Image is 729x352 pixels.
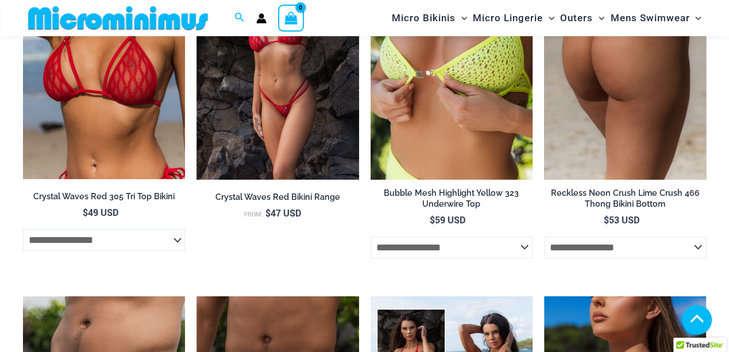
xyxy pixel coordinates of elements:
[196,192,358,203] h2: Crystal Waves Red Bikini Range
[23,191,185,206] a: Crystal Waves Red 305 Tri Top Bikini
[544,188,706,209] h2: Reckless Neon Crush Lime Crush 466 Thong Bikini Bottom
[265,207,271,219] span: $
[607,3,704,33] a: Mens SwimwearMenu ToggleMenu Toggle
[689,3,701,33] span: Menu Toggle
[470,3,557,33] a: Micro LingerieMenu ToggleMenu Toggle
[389,3,470,33] a: Micro BikinisMenu ToggleMenu Toggle
[430,214,435,226] span: $
[278,5,304,31] a: View Shopping Cart, empty
[473,3,543,33] span: Micro Lingerie
[24,5,213,31] img: MM SHOP LOGO FLAT
[371,188,533,209] h2: Bubble Mesh Highlight Yellow 323 Underwire Top
[256,13,267,24] a: Account icon link
[430,214,465,226] bdi: 59 USD
[244,210,263,218] span: From:
[593,3,604,33] span: Menu Toggle
[23,191,185,202] h2: Crystal Waves Red 305 Tri Top Bikini
[371,188,533,214] a: Bubble Mesh Highlight Yellow 323 Underwire Top
[387,2,706,34] nav: Site Navigation
[83,206,118,218] bdi: 49 USD
[196,192,358,207] a: Crystal Waves Red Bikini Range
[610,3,689,33] span: Mens Swimwear
[603,214,639,226] bdi: 53 USD
[456,3,467,33] span: Menu Toggle
[603,214,608,226] span: $
[392,3,456,33] span: Micro Bikinis
[234,11,245,25] a: Search icon link
[557,3,607,33] a: OutersMenu ToggleMenu Toggle
[560,3,593,33] span: Outers
[265,207,301,219] bdi: 47 USD
[83,206,88,218] span: $
[543,3,554,33] span: Menu Toggle
[544,188,706,214] a: Reckless Neon Crush Lime Crush 466 Thong Bikini Bottom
